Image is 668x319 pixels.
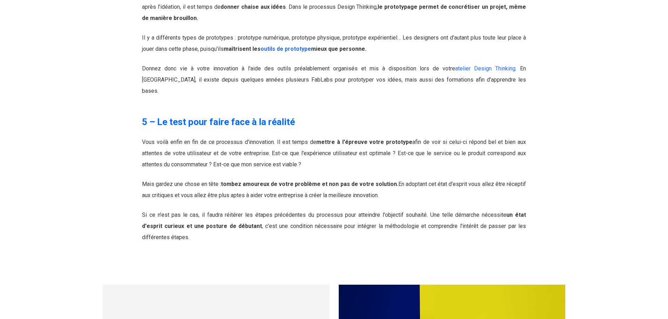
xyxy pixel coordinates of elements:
font: afin de voir si celui-ci répond bel et bien aux attentes de votre utilisateur et de votre entrepr... [142,139,526,168]
font: mieux que personne. [311,46,366,52]
font: un état d'esprit curieux et une posture de débutant [142,211,526,229]
font: tombez amoureux de votre problème et non pas de votre solution. [221,181,398,187]
font: . En [GEOGRAPHIC_DATA], il existe depuis quelques années plusieurs FabLabs pour prototyper vos id... [142,65,526,94]
font: En adoptant cet état d'esprit vous allez être réceptif aux critiques et vous allez être plus apte... [142,181,526,199]
font: Mais gardez une chose en tête : [142,181,221,187]
font: Si ce n'est pas le cas, il faudra réitérer les étapes précédentes du processus pour atteindre l'o... [142,211,506,218]
a: atelier Design Thinking [455,65,515,72]
font: Vous voilà enfin en fin de ce processus d'innovation. Il est temps de [142,139,316,145]
a: outils de prototype [261,46,311,52]
font: le prototypage permet de concrétiser un projet, même de manière brouillon. [142,4,526,21]
font: Il y a différents types de prototypes : prototype numérique, prototype physique, prototype expéri... [142,34,526,52]
font: 5 – Le test pour faire face à la réalité [142,117,295,127]
font: . Dans le processus Design Thinking, [286,4,378,10]
font: mettre à l'épreuve votre prototype [316,139,412,145]
font: maîtrisent les [224,46,261,52]
font: , c'est une condition nécessaire pour intégrer la méthodologie et comprendre l'intérêt de passer ... [142,223,526,241]
font: donner chaise aux idées [221,4,286,10]
font: Donnez donc vie à votre innovation à l'aide des outils préalablement organisés et mis à dispositi... [142,65,455,72]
